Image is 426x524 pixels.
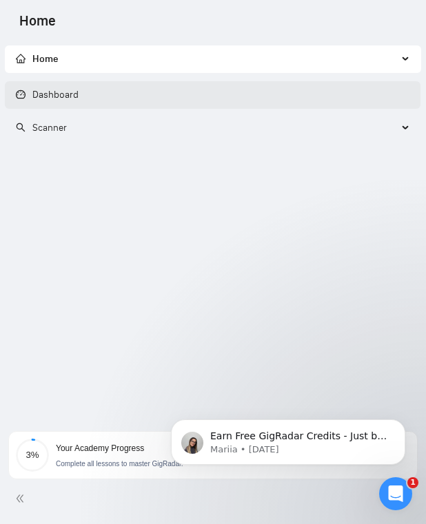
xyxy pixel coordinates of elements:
[5,81,420,109] li: Dashboard
[407,477,418,488] span: 1
[379,477,412,510] iframe: Intercom live chat
[32,53,59,65] span: Home
[56,443,144,453] span: Your Academy Progress
[15,492,29,505] span: double-left
[16,450,49,459] span: 3%
[150,390,426,487] iframe: Intercom notifications message
[16,122,67,134] span: Scanner
[16,54,26,63] span: home
[16,123,26,132] span: search
[16,89,79,101] a: dashboardDashboard
[8,11,67,40] span: Home
[16,53,59,65] span: Home
[32,122,67,134] span: Scanner
[56,460,183,468] span: Complete all lessons to master GigRadar.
